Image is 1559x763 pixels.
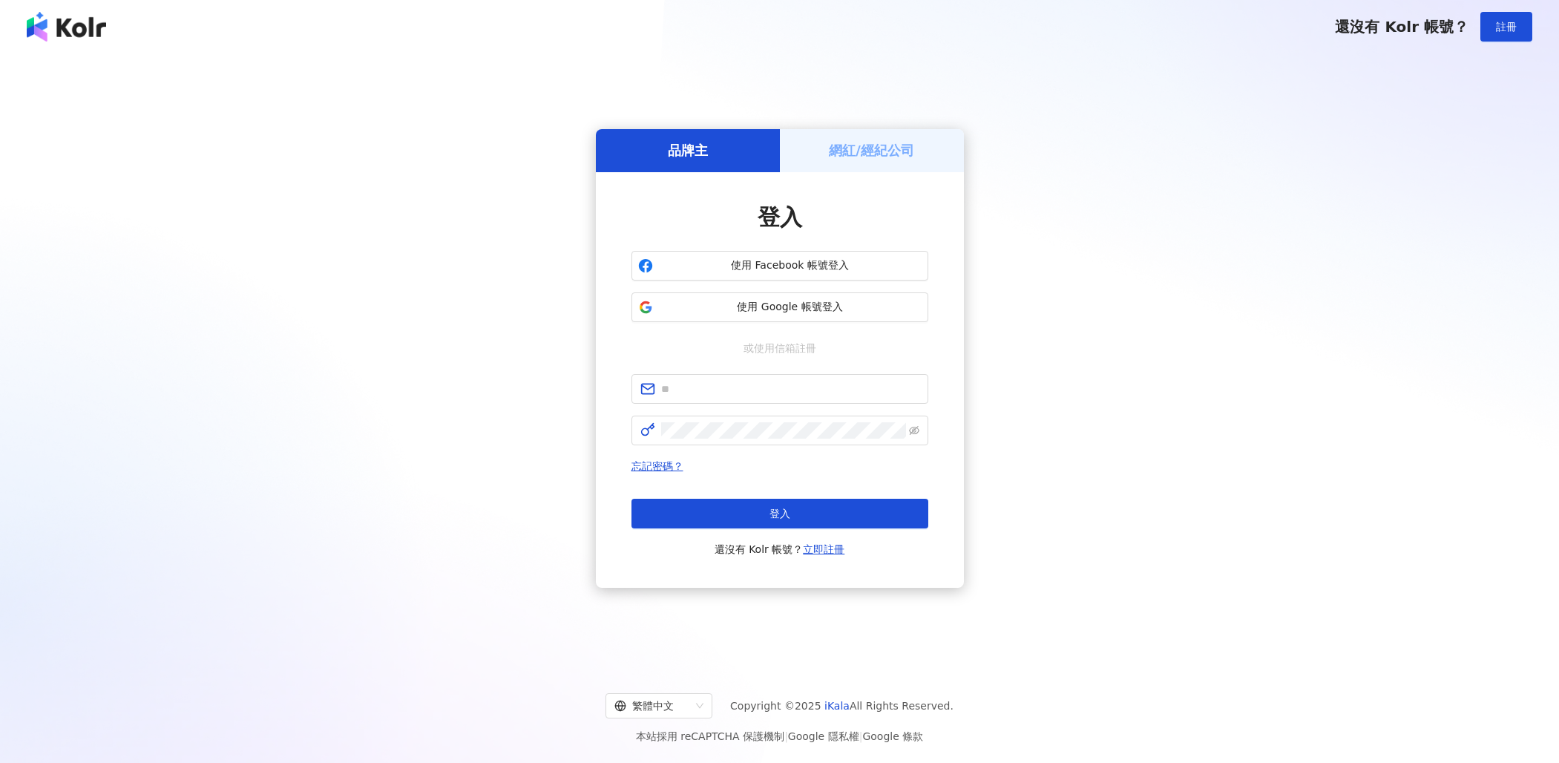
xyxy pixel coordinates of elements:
[824,700,850,712] a: iKala
[614,694,690,718] div: 繁體中文
[631,499,928,528] button: 登入
[769,508,790,520] span: 登入
[659,258,922,273] span: 使用 Facebook 帳號登入
[636,727,923,745] span: 本站採用 reCAPTCHA 保護機制
[1335,18,1468,36] span: 還沒有 Kolr 帳號？
[631,292,928,322] button: 使用 Google 帳號登入
[659,300,922,315] span: 使用 Google 帳號登入
[909,425,919,436] span: eye-invisible
[733,340,827,356] span: 或使用信箱註冊
[27,12,106,42] img: logo
[631,251,928,281] button: 使用 Facebook 帳號登入
[668,141,708,160] h5: 品牌主
[730,697,954,715] span: Copyright © 2025 All Rights Reserved.
[803,543,844,555] a: 立即註冊
[1496,21,1517,33] span: 註冊
[715,540,845,558] span: 還沒有 Kolr 帳號？
[788,730,859,742] a: Google 隱私權
[862,730,923,742] a: Google 條款
[859,730,863,742] span: |
[1480,12,1532,42] button: 註冊
[631,460,683,472] a: 忘記密碼？
[829,141,914,160] h5: 網紅/經紀公司
[758,204,802,230] span: 登入
[784,730,788,742] span: |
